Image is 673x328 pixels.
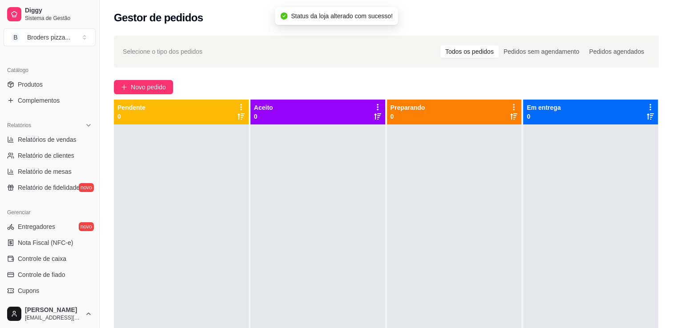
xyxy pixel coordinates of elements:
[25,15,92,22] span: Sistema de Gestão
[18,80,43,89] span: Produtos
[391,103,425,112] p: Preparando
[18,270,65,279] span: Controle de fiado
[4,205,96,220] div: Gerenciar
[4,164,96,179] a: Relatório de mesas
[18,183,80,192] span: Relatório de fidelidade
[527,112,560,121] p: 0
[18,135,77,144] span: Relatórios de vendas
[114,80,173,94] button: Novo pedido
[121,84,127,90] span: plus
[254,103,273,112] p: Aceito
[4,63,96,77] div: Catálogo
[4,28,96,46] button: Select a team
[4,132,96,147] a: Relatórios de vendas
[4,77,96,92] a: Produtos
[11,33,20,42] span: B
[7,122,31,129] span: Relatórios
[18,254,66,263] span: Controle de caixa
[440,45,499,58] div: Todos os pedidos
[584,45,649,58] div: Pedidos agendados
[4,284,96,298] a: Cupons
[18,286,39,295] span: Cupons
[18,238,73,247] span: Nota Fiscal (NFC-e)
[4,93,96,108] a: Complementos
[4,268,96,282] a: Controle de fiado
[117,103,145,112] p: Pendente
[131,82,166,92] span: Novo pedido
[4,303,96,324] button: [PERSON_NAME][EMAIL_ADDRESS][DOMAIN_NAME]
[18,167,72,176] span: Relatório de mesas
[4,252,96,266] a: Controle de caixa
[4,220,96,234] a: Entregadoresnovo
[4,236,96,250] a: Nota Fiscal (NFC-e)
[114,11,203,25] h2: Gestor de pedidos
[254,112,273,121] p: 0
[4,180,96,195] a: Relatório de fidelidadenovo
[18,151,74,160] span: Relatório de clientes
[25,314,81,321] span: [EMAIL_ADDRESS][DOMAIN_NAME]
[4,148,96,163] a: Relatório de clientes
[291,12,393,20] span: Status da loja alterado com sucesso!
[499,45,584,58] div: Pedidos sem agendamento
[117,112,145,121] p: 0
[27,33,70,42] div: Broders pizza ...
[18,222,55,231] span: Entregadores
[18,96,60,105] span: Complementos
[280,12,287,20] span: check-circle
[391,112,425,121] p: 0
[25,306,81,314] span: [PERSON_NAME]
[527,103,560,112] p: Em entrega
[4,4,96,25] a: DiggySistema de Gestão
[25,7,92,15] span: Diggy
[123,47,202,56] span: Selecione o tipo dos pedidos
